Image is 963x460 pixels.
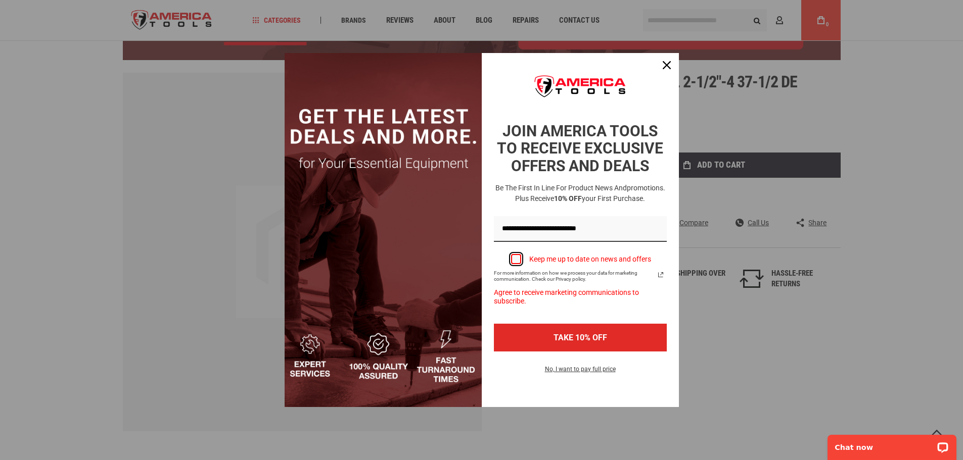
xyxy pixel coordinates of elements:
button: Close [655,53,679,77]
strong: 10% OFF [554,194,582,202]
svg: close icon [663,61,671,69]
span: For more information on how we process your data for marketing communication. Check our Privacy p... [494,270,655,282]
strong: JOIN AMERICA TOOLS TO RECEIVE EXCLUSIVE OFFERS AND DEALS [497,122,663,175]
input: Email field [494,216,667,242]
a: Read our Privacy Policy [655,269,667,281]
div: Keep me up to date on news and offers [529,255,651,264]
div: Agree to receive marketing communications to subscribe. [494,282,667,312]
h3: Be the first in line for product news and [492,183,669,204]
button: No, I want to pay full price [537,364,624,381]
iframe: LiveChat chat widget [821,428,963,460]
svg: link icon [655,269,667,281]
button: TAKE 10% OFF [494,324,667,351]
